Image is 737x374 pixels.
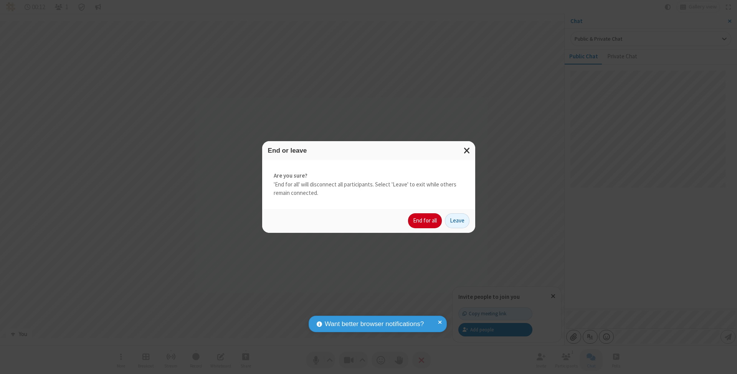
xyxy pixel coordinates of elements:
[274,171,464,180] strong: Are you sure?
[459,141,475,160] button: Close modal
[408,213,442,229] button: End for all
[262,160,475,209] div: 'End for all' will disconnect all participants. Select 'Leave' to exit while others remain connec...
[268,147,469,154] h3: End or leave
[445,213,469,229] button: Leave
[325,319,424,329] span: Want better browser notifications?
